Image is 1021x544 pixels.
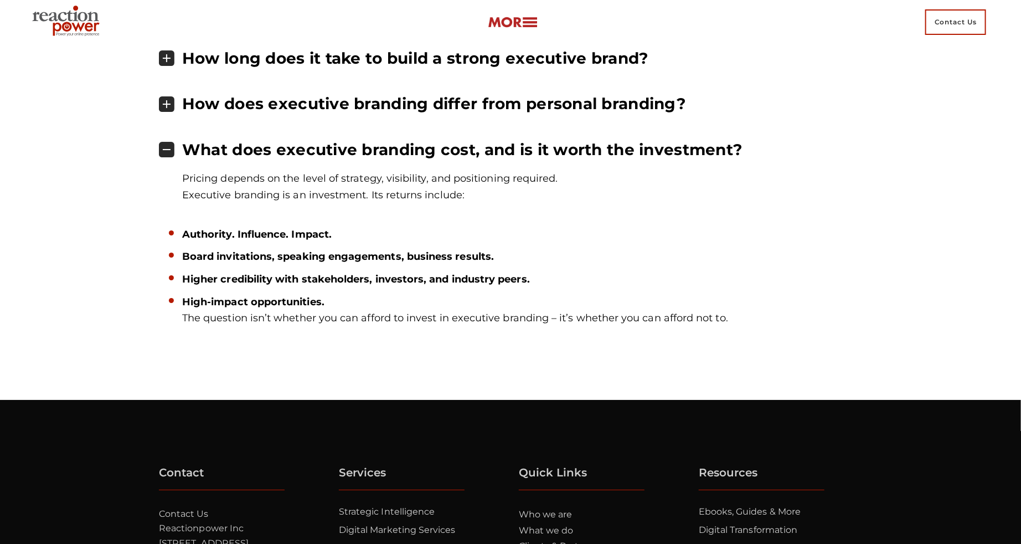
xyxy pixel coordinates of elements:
b: High-impact opportunities. [182,296,324,308]
p: The question isn’t whether you can afford to invest in executive branding – it’s whether you can ... [182,310,862,327]
p: Pricing depends on the level of strategy, visibility, and positioning required. Executive brandin... [182,171,862,203]
a: Contact Us [159,509,209,519]
h5: Services [339,466,465,490]
h5: Resources [699,466,824,490]
div: v 4.0.25 [31,18,54,27]
b: Authority. Influence. Impact. [182,228,332,240]
div: Domain Overview [42,65,99,73]
a: Ebooks, Guides & More [699,506,801,517]
div: Keywords by Traffic [122,65,187,73]
h5: Contact [159,466,285,490]
a: Strategic Intelligence [339,506,435,517]
a: Who we are [519,509,573,520]
div: Domain: [DOMAIN_NAME] [29,29,122,38]
img: Executive Branding | Personal Branding Agency [28,2,108,42]
img: tab_keywords_by_traffic_grey.svg [110,64,119,73]
img: tab_domain_overview_orange.svg [30,64,39,73]
a: What we do [519,525,574,536]
img: website_grey.svg [18,29,27,38]
b: Higher credibility with stakeholders, investors, and industry peers. [182,273,530,285]
h4: How long does it take to build a strong executive brand? [182,49,648,68]
img: logo_orange.svg [18,18,27,27]
h5: Quick Links [519,466,644,490]
h4: What does executive branding cost, and is it worth the investment? [182,140,742,159]
h4: How does executive branding differ from personal branding? [182,94,685,113]
b: Board invitations, speaking engagements, business results. [182,250,494,263]
a: Digital Transformation [699,525,797,535]
img: more-btn.png [488,16,538,29]
span: Contact Us [925,9,986,35]
a: Digital Marketing Services [339,525,456,535]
